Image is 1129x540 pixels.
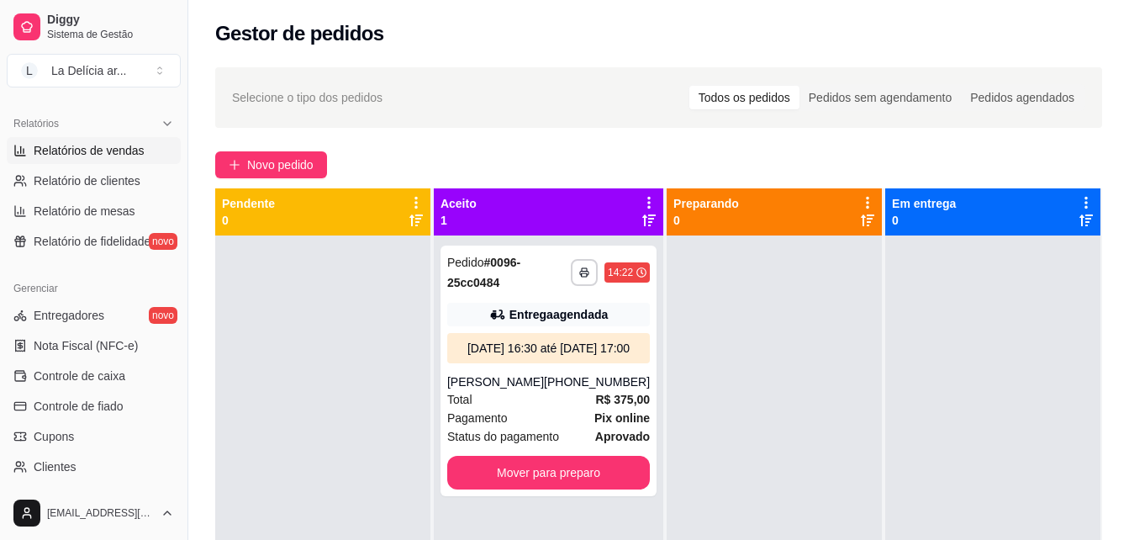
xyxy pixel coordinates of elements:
[447,427,559,446] span: Status do pagamento
[34,307,104,324] span: Entregadores
[7,453,181,480] a: Clientes
[229,159,240,171] span: plus
[7,137,181,164] a: Relatórios de vendas
[447,256,484,269] span: Pedido
[673,195,739,212] p: Preparando
[7,54,181,87] button: Select a team
[441,195,477,212] p: Aceito
[441,212,477,229] p: 1
[47,13,174,28] span: Diggy
[892,212,956,229] p: 0
[34,458,76,475] span: Clientes
[961,86,1084,109] div: Pedidos agendados
[799,86,961,109] div: Pedidos sem agendamento
[594,411,650,425] strong: Pix online
[215,20,384,47] h2: Gestor de pedidos
[34,428,74,445] span: Cupons
[215,151,327,178] button: Novo pedido
[7,198,181,225] a: Relatório de mesas
[892,195,956,212] p: Em entrega
[7,302,181,329] a: Entregadoresnovo
[447,390,472,409] span: Total
[673,212,739,229] p: 0
[34,368,125,384] span: Controle de caixa
[7,423,181,450] a: Cupons
[47,28,174,41] span: Sistema de Gestão
[34,172,140,189] span: Relatório de clientes
[34,142,145,159] span: Relatórios de vendas
[13,117,59,130] span: Relatórios
[608,266,633,279] div: 14:22
[7,7,181,47] a: DiggySistema de Gestão
[447,409,508,427] span: Pagamento
[509,306,608,323] div: Entrega agendada
[7,493,181,533] button: [EMAIL_ADDRESS][DOMAIN_NAME]
[34,398,124,415] span: Controle de fiado
[7,228,181,255] a: Relatório de fidelidadenovo
[454,340,643,357] div: [DATE] 16:30 até [DATE] 17:00
[51,62,127,79] div: La Delícia ar ...
[447,256,520,289] strong: # 0096-25cc0484
[34,233,150,250] span: Relatório de fidelidade
[596,393,651,406] strong: R$ 375,00
[34,337,138,354] span: Nota Fiscal (NFC-e)
[7,363,181,389] a: Controle de caixa
[222,212,275,229] p: 0
[232,88,382,107] span: Selecione o tipo dos pedidos
[7,332,181,359] a: Nota Fiscal (NFC-e)
[222,195,275,212] p: Pendente
[544,373,650,390] div: [PHONE_NUMBER]
[34,203,135,220] span: Relatório de mesas
[447,456,650,490] button: Mover para preparo
[689,86,799,109] div: Todos os pedidos
[7,393,181,420] a: Controle de fiado
[247,156,314,174] span: Novo pedido
[7,275,181,302] div: Gerenciar
[7,167,181,194] a: Relatório de clientes
[7,484,181,511] a: Estoque
[595,430,650,443] strong: aprovado
[47,506,154,520] span: [EMAIL_ADDRESS][DOMAIN_NAME]
[21,62,38,79] span: L
[447,373,544,390] div: [PERSON_NAME]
